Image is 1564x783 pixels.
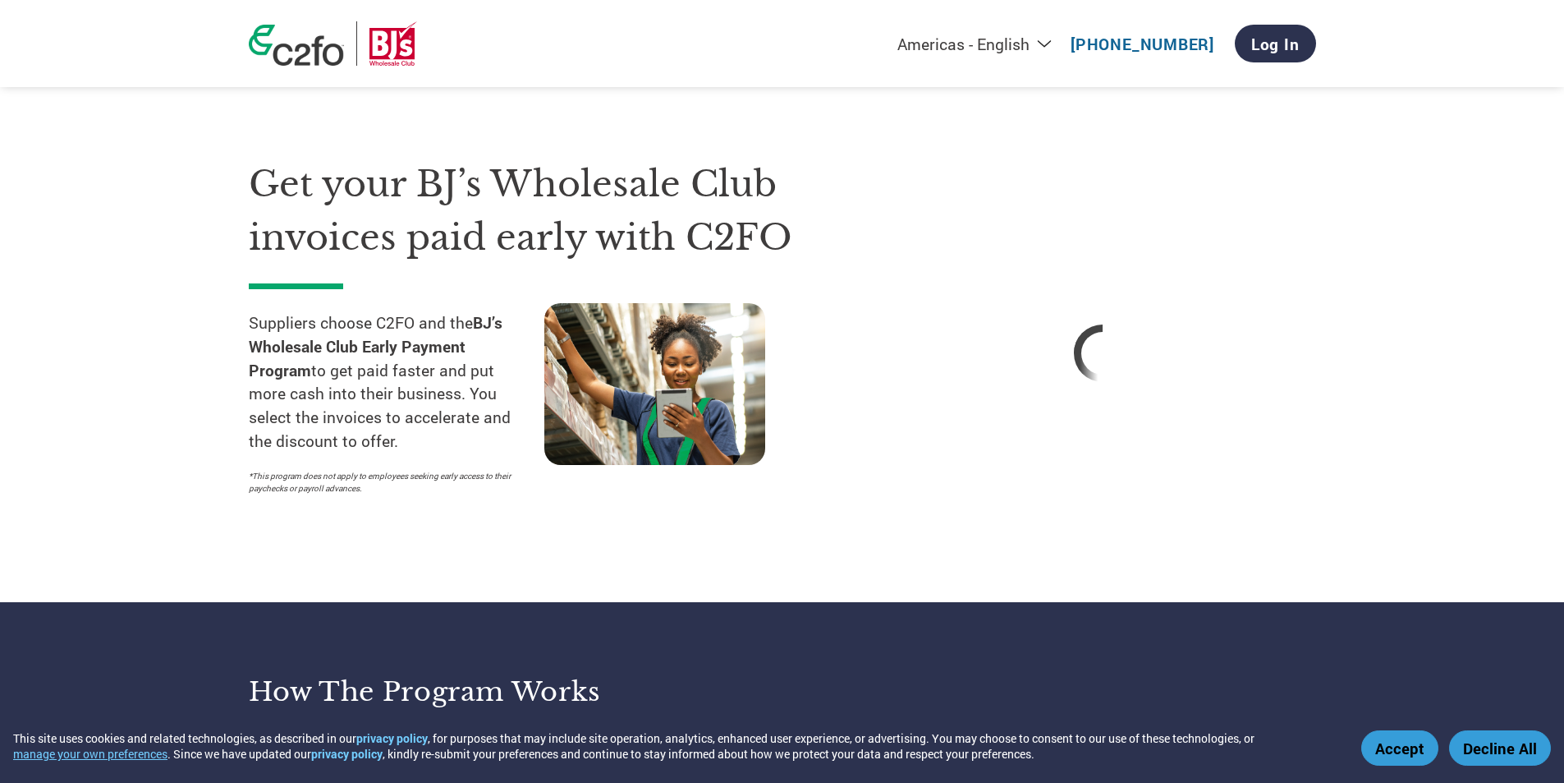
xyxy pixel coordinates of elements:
button: Accept [1361,730,1438,766]
a: [PHONE_NUMBER] [1071,34,1214,54]
img: supply chain worker [544,303,765,465]
button: Decline All [1449,730,1551,766]
p: *This program does not apply to employees seeking early access to their paychecks or payroll adva... [249,470,528,495]
img: BJ’s Wholesale Club [369,21,417,66]
h1: Get your BJ’s Wholesale Club invoices paid early with C2FO [249,158,840,264]
p: Suppliers choose C2FO and the to get paid faster and put more cash into their business. You selec... [249,311,544,454]
strong: BJ’s Wholesale Club Early Payment Program [249,312,502,380]
button: manage your own preferences [13,746,167,762]
a: privacy policy [356,730,428,746]
img: c2fo logo [249,25,344,66]
a: Log In [1235,25,1316,62]
a: privacy policy [311,746,383,762]
div: This site uses cookies and related technologies, as described in our , for purposes that may incl... [13,730,1337,762]
h3: How the program works [249,675,762,708]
